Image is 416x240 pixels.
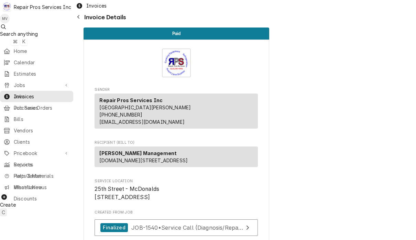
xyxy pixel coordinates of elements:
div: Repair Pros Services Inc [14,3,71,11]
span: Sender [95,87,258,92]
div: R [2,2,12,12]
span: 25th Street - McDonalds [STREET_ADDRESS] [95,186,159,200]
span: Recipient (Bill To) [95,140,258,145]
span: What's New [14,184,69,191]
span: Purchase Orders [14,104,70,111]
a: [EMAIL_ADDRESS][DOMAIN_NAME] [99,119,184,125]
div: Recipient (Bill To) [95,146,258,167]
span: Invoices [86,2,107,9]
span: C [2,209,5,216]
span: Discounts [14,195,70,202]
div: Invoice Recipient [95,140,258,170]
span: K [22,38,25,45]
strong: Repair Pros Services Inc [99,97,163,103]
img: Logo [162,48,191,77]
span: Invoice Details [84,14,126,21]
div: Created From Job [95,210,258,239]
div: Recipient (Bill To) [95,146,258,170]
span: Reports [14,161,70,168]
span: Pricebook [14,150,59,157]
span: Created From Job [95,210,258,215]
span: [DOMAIN_NAME][STREET_ADDRESS] [99,157,188,163]
button: Navigate back [73,11,84,22]
span: Home [14,47,70,55]
span: Help Center [14,172,69,179]
div: Finalized [100,223,128,232]
span: Calendar [14,59,70,66]
span: ⌘ [13,38,18,45]
span: Bills [14,116,70,123]
strong: [PERSON_NAME] Management [99,150,177,156]
a: View Job [95,219,258,236]
div: Repair Pros Services Inc's Avatar [2,2,12,12]
span: Clients [14,138,70,145]
span: Estimates [14,70,70,77]
span: Jobs [14,81,59,89]
span: Service Location [95,185,258,201]
div: Status [84,28,269,40]
span: [GEOGRAPHIC_DATA][PERSON_NAME] [99,105,191,110]
div: Invoice Sender [95,87,258,132]
span: Service Location [95,178,258,184]
span: JOB-1540 • Service Call (Diagnosis/Repair) [131,224,244,231]
span: Vendors [14,127,70,134]
span: Invoices [14,93,70,100]
span: Paid [172,31,181,36]
div: Service Location [95,178,258,201]
div: Sender [95,94,258,129]
div: Sender [95,94,258,131]
a: [PHONE_NUMBER] [99,112,142,118]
